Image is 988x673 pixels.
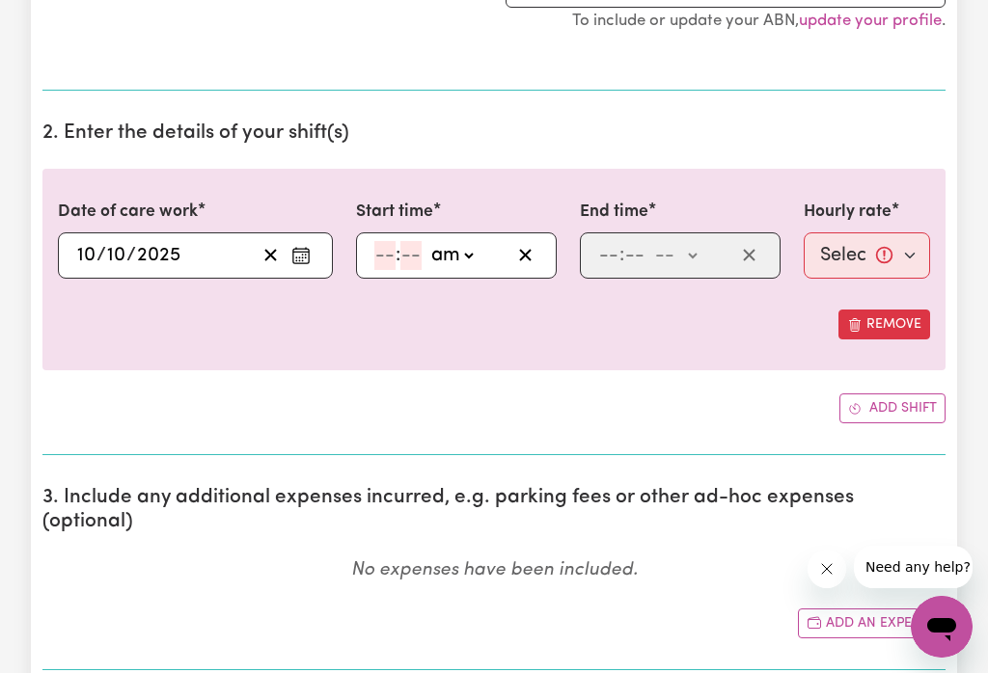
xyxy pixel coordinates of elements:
span: : [619,245,624,266]
label: End time [580,200,648,225]
label: Start time [356,200,433,225]
button: Remove this shift [838,310,930,339]
span: : [396,245,400,266]
h2: 2. Enter the details of your shift(s) [42,121,946,146]
iframe: Message from company [854,546,973,588]
button: Clear date [256,241,286,270]
em: No expenses have been included. [351,561,638,579]
small: To include or update your ABN, . [572,13,946,29]
button: Add another shift [839,393,946,423]
input: -- [76,241,96,270]
iframe: Close message [808,550,846,588]
button: Add another expense [798,608,946,638]
input: -- [374,241,396,270]
input: -- [624,241,645,270]
label: Date of care work [58,200,198,225]
input: ---- [136,241,181,270]
h2: 3. Include any additional expenses incurred, e.g. parking fees or other ad-hoc expenses (optional) [42,486,946,534]
span: / [126,245,136,266]
label: Hourly rate [804,200,892,225]
button: Enter the date of care work [286,241,316,270]
input: -- [106,241,126,270]
input: -- [400,241,422,270]
input: -- [598,241,619,270]
a: update your profile [799,13,942,29]
iframe: Button to launch messaging window [911,596,973,658]
span: / [96,245,106,266]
